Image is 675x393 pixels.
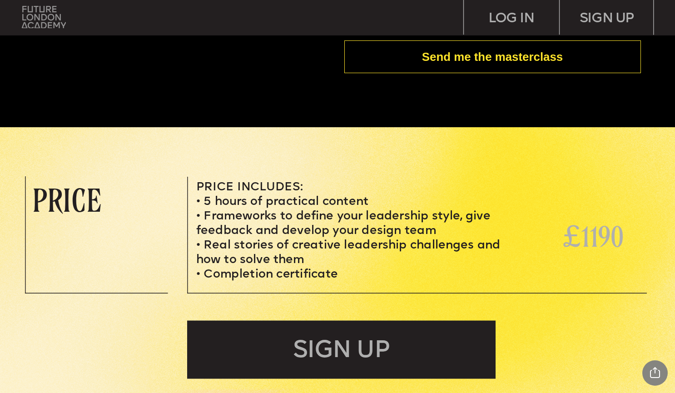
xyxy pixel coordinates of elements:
img: upload-bfdffa89-fac7-4f57-a443-c7c39906ba42.png [22,6,66,28]
span: Completion certificate [204,269,338,280]
span: 5 hours of practical content [204,197,369,208]
span: 1190 [581,220,623,251]
button: Send me the masterclass [344,40,641,74]
a: £1190 [562,220,623,252]
span: Price Includes: [196,182,303,194]
p: PRICE [32,185,155,215]
span: £ [562,220,581,254]
span: Frameworks to define your leadership style, give feedback and develop your design team [196,211,494,237]
span: Real stories of creative leadership challenges and how to solve them [196,240,504,266]
div: Share [642,360,668,386]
